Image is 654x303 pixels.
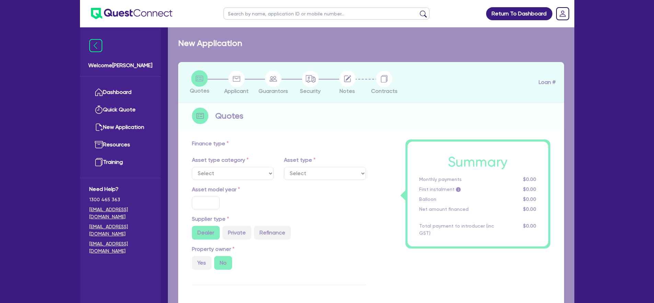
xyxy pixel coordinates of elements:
[95,141,103,149] img: resources
[95,123,103,131] img: new-application
[89,185,151,193] span: Need Help?
[95,106,103,114] img: quick-quote
[89,240,151,255] a: [EMAIL_ADDRESS][DOMAIN_NAME]
[89,119,151,136] a: New Application
[89,206,151,220] a: [EMAIL_ADDRESS][DOMAIN_NAME]
[89,136,151,154] a: Resources
[486,7,552,20] a: Return To Dashboard
[89,84,151,101] a: Dashboard
[91,8,172,19] img: quest-connect-logo-blue
[89,196,151,203] span: 1300 465 363
[88,61,152,70] span: Welcome [PERSON_NAME]
[89,223,151,238] a: [EMAIL_ADDRESS][DOMAIN_NAME]
[95,158,103,166] img: training
[554,5,572,23] a: Dropdown toggle
[223,8,429,20] input: Search by name, application ID or mobile number...
[89,101,151,119] a: Quick Quote
[89,154,151,171] a: Training
[89,39,102,52] img: icon-menu-close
